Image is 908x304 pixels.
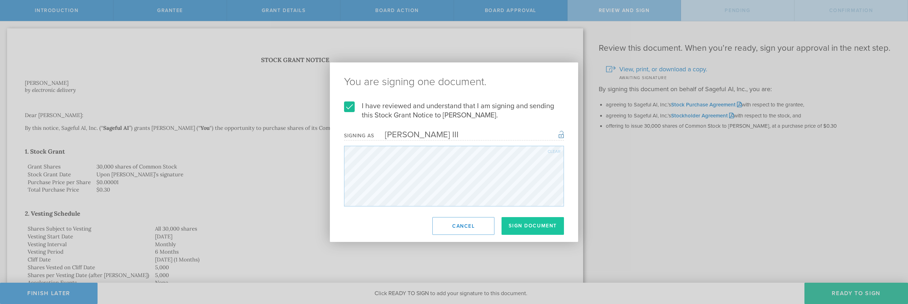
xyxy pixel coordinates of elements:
div: [PERSON_NAME] III [374,129,459,140]
div: Signing as [344,133,374,139]
button: Cancel [432,217,494,235]
button: Sign Document [502,217,564,235]
label: I have reviewed and understand that I am signing and sending this Stock Grant Notice to [PERSON_N... [344,101,564,120]
ng-pluralize: You are signing one document. [344,77,564,87]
